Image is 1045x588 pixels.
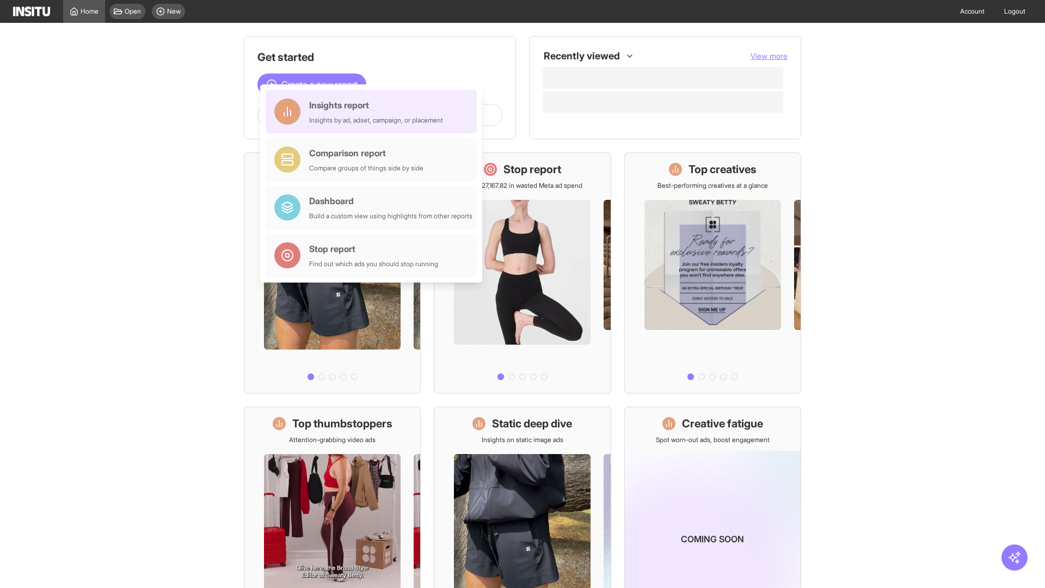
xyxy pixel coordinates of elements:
[309,260,438,268] div: Find out which ads you should stop running
[292,416,392,431] h1: Top thumbstoppers
[309,146,423,160] div: Comparison report
[689,162,757,177] h1: Top creatives
[309,212,472,220] div: Build a custom view using highlights from other reports
[257,73,366,95] button: Create a new report
[309,99,443,112] div: Insights report
[309,194,472,207] div: Dashboard
[434,152,611,394] a: Stop reportSave £27,167.82 in wasted Meta ad spend
[309,242,438,255] div: Stop report
[503,162,561,177] h1: Stop report
[751,51,788,60] span: View more
[482,436,563,444] p: Insights on static image ads
[244,152,421,394] a: What's live nowSee all active ads instantly
[281,78,358,91] span: Create a new report
[309,164,423,173] div: Compare groups of things side by side
[309,116,443,125] div: Insights by ad, adset, campaign, or placement
[657,181,768,190] p: Best-performing creatives at a glance
[751,51,788,62] button: View more
[462,181,582,190] p: Save £27,167.82 in wasted Meta ad spend
[289,436,376,444] p: Attention-grabbing video ads
[257,50,502,65] h1: Get started
[13,7,50,16] img: Logo
[492,416,572,431] h1: Static deep dive
[624,152,801,394] a: Top creativesBest-performing creatives at a glance
[81,7,99,16] span: Home
[167,7,181,16] span: New
[125,7,141,16] span: Open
